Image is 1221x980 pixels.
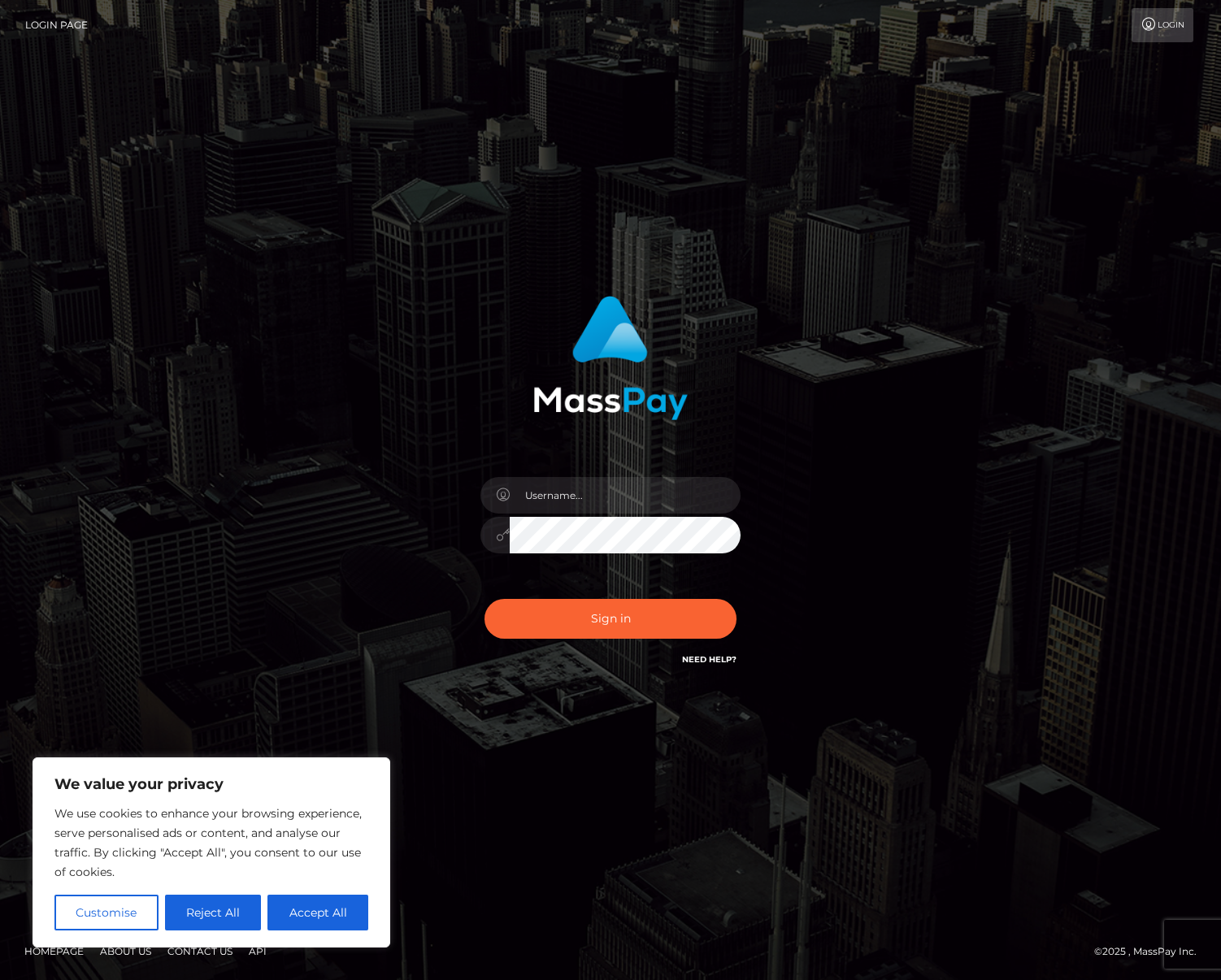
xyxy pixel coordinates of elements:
[54,895,159,930] button: Customise
[54,804,368,882] p: We use cookies to enhance your browsing experience, serve personalised ads or content, and analys...
[533,296,688,420] img: MassPay Login
[242,939,273,964] a: API
[1094,943,1209,960] div: © 2025 , MassPay Inc.
[54,774,368,794] p: We value your privacy
[33,757,390,947] div: We value your privacy
[93,939,158,964] a: About Us
[165,895,262,930] button: Reject All
[682,654,737,665] a: Need Help?
[18,939,90,964] a: Homepage
[484,599,737,639] button: Sign in
[1132,8,1193,42] a: Login
[161,939,239,964] a: Contact Us
[510,477,741,514] input: Username...
[267,895,368,930] button: Accept All
[25,8,88,42] a: Login Page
